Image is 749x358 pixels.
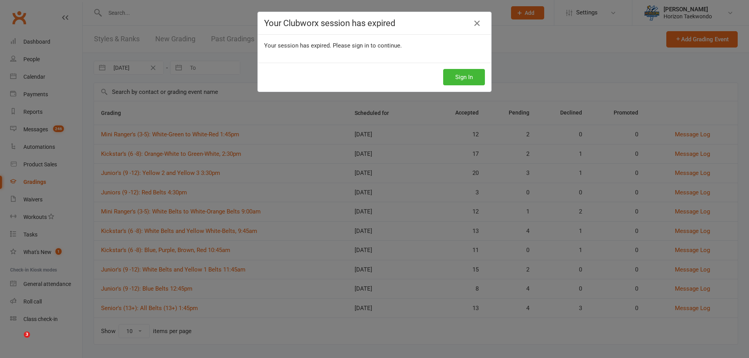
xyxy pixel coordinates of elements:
[471,17,483,30] a: Close
[8,332,27,350] iframe: Intercom live chat
[264,18,485,28] h4: Your Clubworx session has expired
[24,332,30,338] span: 3
[443,69,485,85] button: Sign In
[264,42,402,49] span: Your session has expired. Please sign in to continue.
